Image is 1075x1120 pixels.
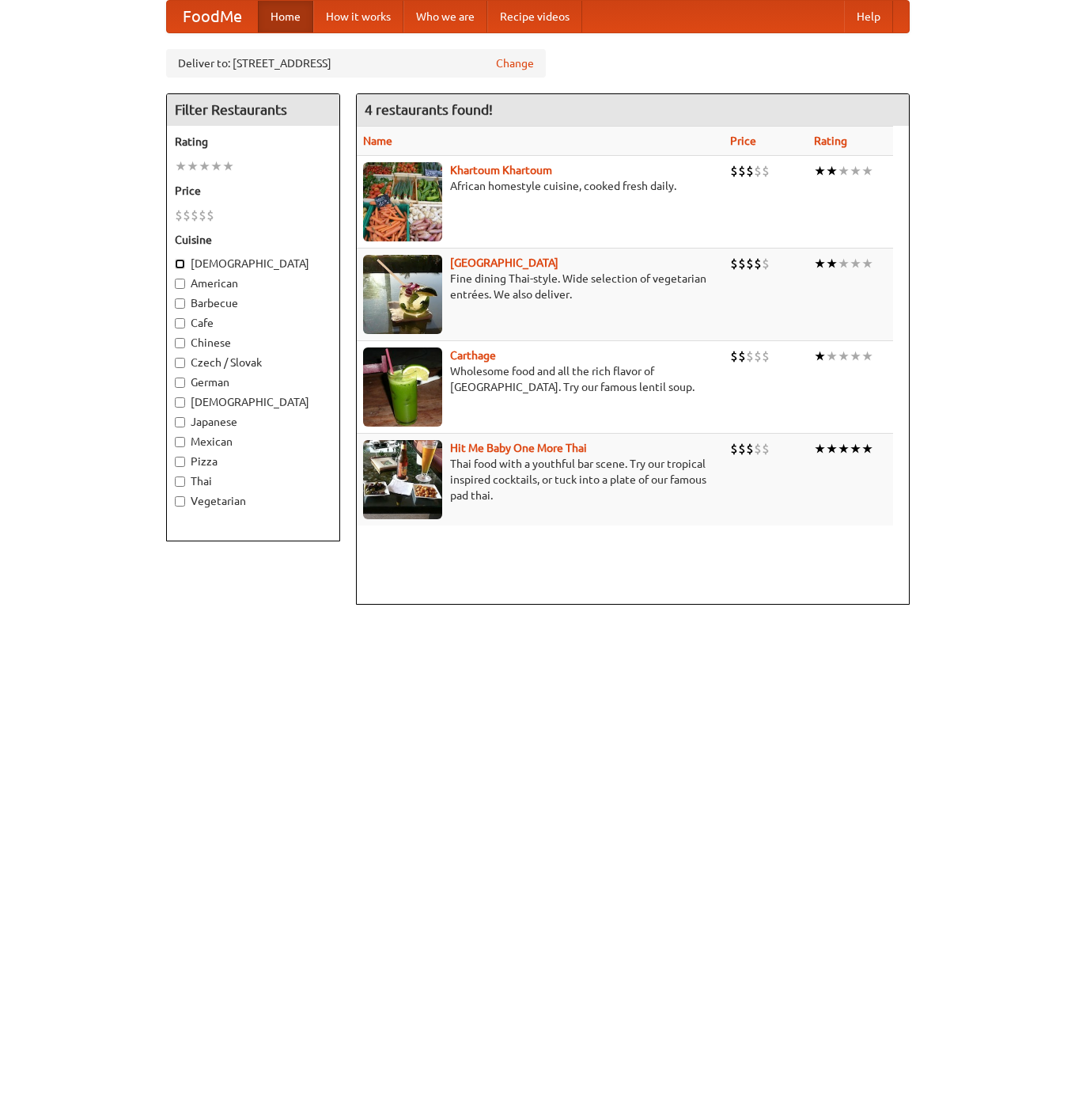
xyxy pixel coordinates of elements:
[754,440,762,457] li: $
[175,207,183,224] li: $
[754,255,762,272] li: $
[363,271,717,302] p: Fine dining Thai-style. Wide selection of vegetarian entrées. We also deliver.
[199,158,210,175] li: ★
[175,434,331,450] label: Mexican
[363,255,442,334] img: satay.jpg
[746,440,754,457] li: $
[826,347,838,365] li: ★
[403,1,487,32] a: Who we are
[175,256,331,271] label: [DEMOGRAPHIC_DATA]
[175,476,185,487] input: Thai
[166,49,546,78] div: Deliver to: [STREET_ADDRESS]
[838,162,850,180] li: ★
[738,440,746,457] li: $
[175,318,185,328] input: Cafe
[313,1,403,32] a: How it works
[738,255,746,272] li: $
[762,347,770,365] li: $
[175,134,331,150] h5: Rating
[838,440,850,457] li: ★
[175,259,185,269] input: [DEMOGRAPHIC_DATA]
[738,162,746,180] li: $
[175,394,331,410] label: [DEMOGRAPHIC_DATA]
[844,1,893,32] a: Help
[814,162,826,180] li: ★
[826,255,838,272] li: ★
[222,158,234,175] li: ★
[363,162,442,241] img: khartoum.jpg
[175,378,185,388] input: German
[175,397,185,408] input: [DEMOGRAPHIC_DATA]
[814,255,826,272] li: ★
[175,496,185,507] input: Vegetarian
[175,335,331,351] label: Chinese
[175,414,331,430] label: Japanese
[365,102,493,117] ng-pluralize: 4 restaurants found!
[450,164,552,177] a: Khartoum Khartoum
[175,358,185,368] input: Czech / Slovak
[762,440,770,457] li: $
[850,255,861,272] li: ★
[450,349,496,362] a: Carthage
[730,347,738,365] li: $
[730,135,756,147] a: Price
[363,440,442,519] img: babythai.jpg
[175,275,331,291] label: American
[730,162,738,180] li: $
[850,440,861,457] li: ★
[450,442,587,454] a: Hit Me Baby One More Thai
[175,454,331,469] label: Pizza
[730,255,738,272] li: $
[175,457,185,467] input: Pizza
[814,135,847,147] a: Rating
[814,440,826,457] li: ★
[175,295,331,311] label: Barbecue
[175,493,331,509] label: Vegetarian
[175,417,185,427] input: Japanese
[210,158,222,175] li: ★
[363,456,717,503] p: Thai food with a youthful bar scene. Try our tropical inspired cocktails, or tuck into a plate of...
[838,255,850,272] li: ★
[838,347,850,365] li: ★
[754,162,762,180] li: $
[762,162,770,180] li: $
[826,162,838,180] li: ★
[861,347,873,365] li: ★
[861,255,873,272] li: ★
[175,279,185,289] input: American
[850,162,861,180] li: ★
[487,1,582,32] a: Recipe videos
[175,374,331,390] label: German
[167,1,258,32] a: FoodMe
[738,347,746,365] li: $
[175,338,185,348] input: Chinese
[175,437,185,447] input: Mexican
[861,162,873,180] li: ★
[754,347,762,365] li: $
[175,232,331,248] h5: Cuisine
[175,473,331,489] label: Thai
[206,207,214,224] li: $
[814,347,826,365] li: ★
[826,440,838,457] li: ★
[175,315,331,331] label: Cafe
[175,355,331,370] label: Czech / Slovak
[191,207,199,224] li: $
[762,255,770,272] li: $
[496,55,534,71] a: Change
[175,298,185,309] input: Barbecue
[199,207,206,224] li: $
[363,178,717,194] p: African homestyle cuisine, cooked fresh daily.
[175,158,187,175] li: ★
[746,347,754,365] li: $
[450,256,558,269] a: [GEOGRAPHIC_DATA]
[746,255,754,272] li: $
[175,183,331,199] h5: Price
[850,347,861,365] li: ★
[167,94,339,126] h4: Filter Restaurants
[363,347,442,427] img: carthage.jpg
